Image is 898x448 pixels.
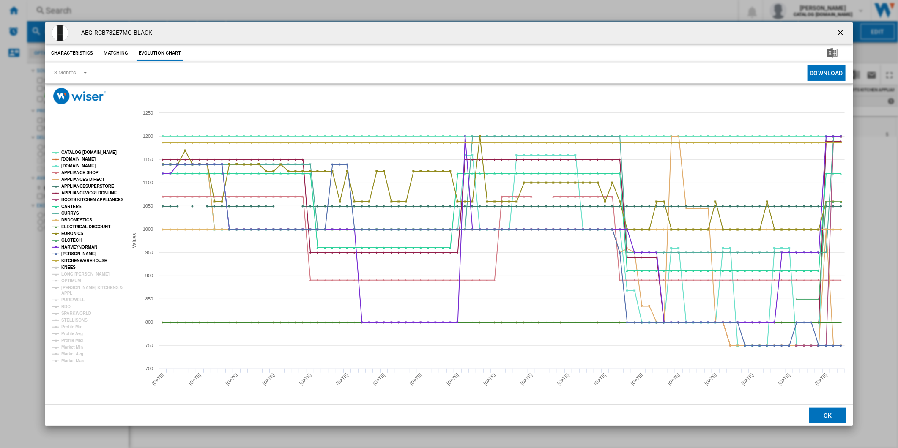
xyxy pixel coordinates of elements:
[298,372,312,386] tspan: [DATE]
[372,372,386,386] tspan: [DATE]
[61,170,99,175] tspan: APPLIANCE SHOP
[704,372,718,386] tspan: [DATE]
[61,298,85,302] tspan: PUREWELL
[61,164,96,168] tspan: [DOMAIN_NAME]
[61,218,92,222] tspan: DBDOMESTICS
[61,338,84,343] tspan: Profile Max
[61,157,96,161] tspan: [DOMAIN_NAME]
[520,372,534,386] tspan: [DATE]
[61,265,76,270] tspan: KNEES
[145,366,153,371] tspan: 700
[836,28,846,38] ng-md-icon: getI18NText('BUTTONS.CLOSE_DIALOG')
[137,46,183,61] button: Evolution chart
[145,296,153,301] tspan: 850
[61,358,84,363] tspan: Market Max
[483,372,497,386] tspan: [DATE]
[52,25,68,41] img: rcb732e7mg.jpg
[61,331,83,336] tspan: Profile Avg
[61,177,105,182] tspan: APPLIANCES DIRECT
[827,48,838,58] img: excel-24x24.png
[335,372,349,386] tspan: [DATE]
[61,204,82,209] tspan: CARTERS
[262,372,276,386] tspan: [DATE]
[61,211,79,216] tspan: CURRYS
[61,191,117,195] tspan: APPLIANCEWORLDONLINE
[225,372,239,386] tspan: [DATE]
[145,250,153,255] tspan: 950
[808,65,846,81] button: Download
[145,343,153,348] tspan: 750
[61,304,71,309] tspan: RDO
[61,279,81,283] tspan: OPTIMUM
[814,372,828,386] tspan: [DATE]
[61,352,83,356] tspan: Market Avg
[131,233,137,248] tspan: Values
[61,291,72,295] tspan: APPL
[61,150,117,155] tspan: CATALOG [DOMAIN_NAME]
[143,203,153,208] tspan: 1050
[61,224,110,229] tspan: ELECTRICAL DISCOUNT
[45,22,853,426] md-dialog: Product popup
[61,272,110,276] tspan: LONG [PERSON_NAME]
[143,227,153,232] tspan: 1000
[97,46,134,61] button: Matching
[741,372,755,386] tspan: [DATE]
[143,157,153,162] tspan: 1150
[61,311,91,316] tspan: SPARKWORLD
[61,184,114,188] tspan: APPLIANCESUPERSTORE
[145,320,153,325] tspan: 800
[556,372,570,386] tspan: [DATE]
[151,372,165,386] tspan: [DATE]
[145,273,153,278] tspan: 900
[61,258,107,263] tspan: KITCHENWAREHOUSE
[54,69,76,76] div: 3 Months
[630,372,644,386] tspan: [DATE]
[143,110,153,115] tspan: 1250
[833,25,850,41] button: getI18NText('BUTTONS.CLOSE_DIALOG')
[814,46,851,61] button: Download in Excel
[61,197,124,202] tspan: BOOTS KITCHEN APPLIANCES
[77,29,152,37] h4: AEG RCB732E7MG BLACK
[53,88,106,104] img: logo_wiser_300x94.png
[143,134,153,139] tspan: 1200
[61,238,82,243] tspan: GLOTECH
[61,285,123,290] tspan: [PERSON_NAME] KITCHENS &
[667,372,681,386] tspan: [DATE]
[409,372,423,386] tspan: [DATE]
[61,231,83,236] tspan: EURONICS
[809,408,846,423] button: OK
[61,325,82,329] tspan: Profile Min
[143,180,153,185] tspan: 1100
[61,251,96,256] tspan: [PERSON_NAME]
[61,245,97,249] tspan: HARVEYNORMAN
[188,372,202,386] tspan: [DATE]
[593,372,607,386] tspan: [DATE]
[61,345,83,350] tspan: Market Min
[446,372,460,386] tspan: [DATE]
[49,46,95,61] button: Characteristics
[778,372,791,386] tspan: [DATE]
[61,318,88,322] tspan: STELLISONS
